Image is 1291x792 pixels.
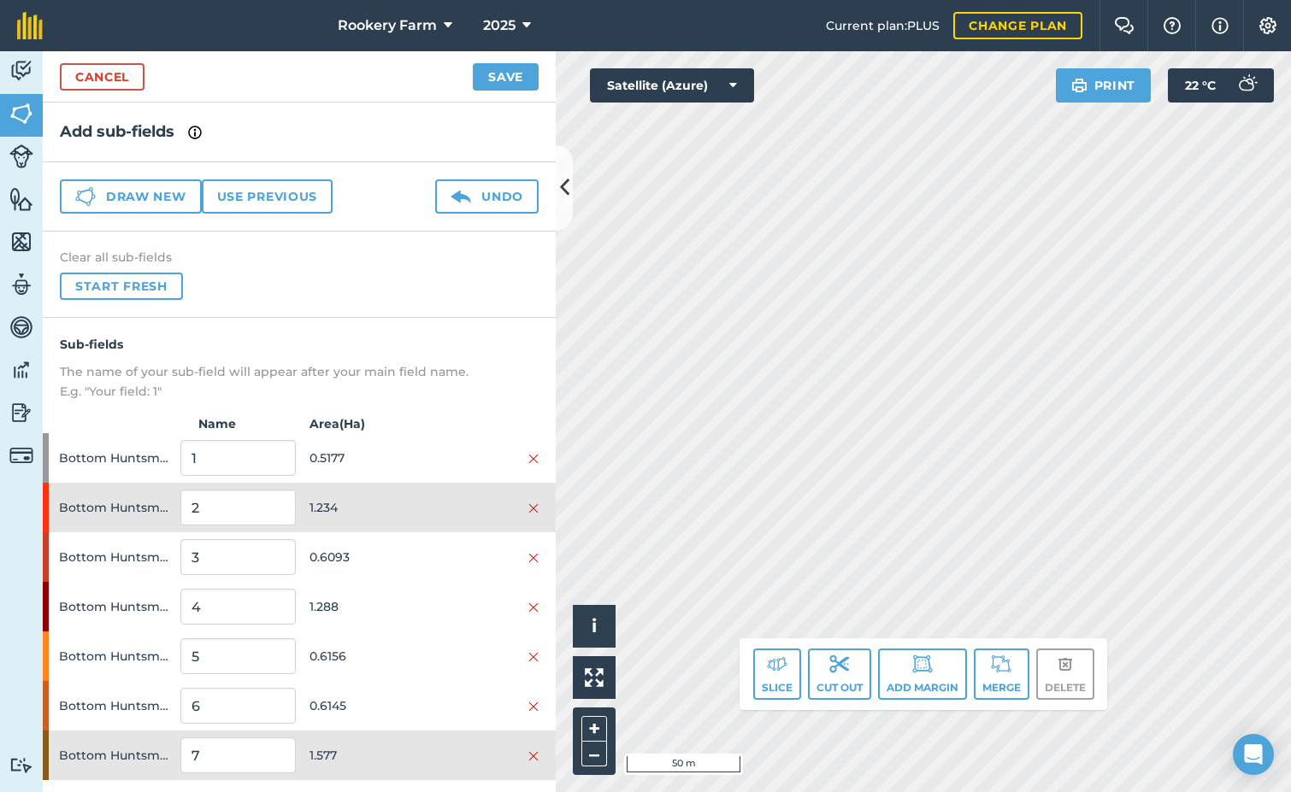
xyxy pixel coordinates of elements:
h4: Clear all sub-fields [60,249,539,266]
img: svg+xml;base64,PHN2ZyB4bWxucz0iaHR0cDovL3d3dy53My5vcmcvMjAwMC9zdmciIHdpZHRoPSIxNyIgaGVpZ2h0PSIxNy... [1211,15,1229,36]
span: 1.288 [309,590,424,623]
div: Bottom Huntsmead0.5177 [43,433,556,483]
img: Four arrows, one pointing top left, one top right, one bottom right and the last bottom left [585,668,604,687]
button: Print [1056,68,1152,103]
span: 0.5177 [309,442,424,474]
img: svg+xml;base64,PHN2ZyB4bWxucz0iaHR0cDovL3d3dy53My5vcmcvMjAwMC9zdmciIHdpZHRoPSIyMiIgaGVpZ2h0PSIzMC... [528,601,539,614]
span: Current plan : PLUS [826,16,940,35]
div: Open Intercom Messenger [1233,734,1274,775]
span: 1.577 [309,739,424,771]
img: svg+xml;base64,PD94bWwgdmVyc2lvbj0iMS4wIiBlbmNvZGluZz0idXRmLTgiPz4KPCEtLSBHZW5lcmF0b3I6IEFkb2JlIE... [767,654,787,674]
div: Bottom Huntsmead1.288 [43,582,556,631]
span: 0.6145 [309,689,424,722]
span: Bottom Huntsmead [59,541,174,573]
strong: Area ( Ha ) [299,414,556,433]
span: Bottom Huntsmead [59,491,174,524]
img: A question mark icon [1162,17,1182,34]
img: A cog icon [1258,17,1278,34]
span: Bottom Huntsmead [59,739,174,771]
div: Bottom Huntsmead0.6093 [43,532,556,582]
a: Change plan [953,12,1082,39]
img: svg+xml;base64,PHN2ZyB4bWxucz0iaHR0cDovL3d3dy53My5vcmcvMjAwMC9zdmciIHdpZHRoPSIxNyIgaGVpZ2h0PSIxNy... [188,122,202,143]
img: svg+xml;base64,PD94bWwgdmVyc2lvbj0iMS4wIiBlbmNvZGluZz0idXRmLTgiPz4KPCEtLSBHZW5lcmF0b3I6IEFkb2JlIE... [9,757,33,773]
img: svg+xml;base64,PHN2ZyB4bWxucz0iaHR0cDovL3d3dy53My5vcmcvMjAwMC9zdmciIHdpZHRoPSIxOCIgaGVpZ2h0PSIyNC... [1058,654,1073,674]
span: Bottom Huntsmead [59,442,174,474]
button: Use previous [202,179,333,214]
button: + [581,716,607,742]
span: 0.6093 [309,541,424,573]
button: Merge [974,648,1029,700]
p: The name of your sub-field will appear after your main field name. [60,362,539,381]
img: svg+xml;base64,PD94bWwgdmVyc2lvbj0iMS4wIiBlbmNvZGluZz0idXRmLTgiPz4KPCEtLSBHZW5lcmF0b3I6IEFkb2JlIE... [829,654,850,674]
img: svg+xml;base64,PD94bWwgdmVyc2lvbj0iMS4wIiBlbmNvZGluZz0idXRmLTgiPz4KPCEtLSBHZW5lcmF0b3I6IEFkb2JlIE... [9,357,33,383]
img: svg+xml;base64,PD94bWwgdmVyc2lvbj0iMS4wIiBlbmNvZGluZz0idXRmLTgiPz4KPCEtLSBHZW5lcmF0b3I6IEFkb2JlIE... [9,443,33,467]
button: Draw new [60,179,202,214]
span: Bottom Huntsmead [59,590,174,623]
img: svg+xml;base64,PD94bWwgdmVyc2lvbj0iMS4wIiBlbmNvZGluZz0idXRmLTgiPz4KPCEtLSBHZW5lcmF0b3I6IEFkb2JlIE... [451,186,471,207]
button: Undo [435,179,539,214]
p: E.g. "Your field: 1" [60,382,539,401]
img: svg+xml;base64,PD94bWwgdmVyc2lvbj0iMS4wIiBlbmNvZGluZz0idXRmLTgiPz4KPCEtLSBHZW5lcmF0b3I6IEFkb2JlIE... [9,400,33,425]
div: Bottom Huntsmead1.577 [43,730,556,780]
span: 22 ° C [1185,68,1216,103]
img: svg+xml;base64,PHN2ZyB4bWxucz0iaHR0cDovL3d3dy53My5vcmcvMjAwMC9zdmciIHdpZHRoPSIxOSIgaGVpZ2h0PSIyNC... [1071,75,1088,96]
img: svg+xml;base64,PD94bWwgdmVyc2lvbj0iMS4wIiBlbmNvZGluZz0idXRmLTgiPz4KPCEtLSBHZW5lcmF0b3I6IEFkb2JlIE... [9,314,33,340]
div: Bottom Huntsmead0.6156 [43,631,556,681]
button: Add margin [878,648,967,700]
div: Bottom Huntsmead0.6145 [43,681,556,730]
img: svg+xml;base64,PHN2ZyB4bWxucz0iaHR0cDovL3d3dy53My5vcmcvMjAwMC9zdmciIHdpZHRoPSI1NiIgaGVpZ2h0PSI2MC... [9,186,33,212]
img: svg+xml;base64,PHN2ZyB4bWxucz0iaHR0cDovL3d3dy53My5vcmcvMjAwMC9zdmciIHdpZHRoPSIyMiIgaGVpZ2h0PSIzMC... [528,502,539,515]
button: Save [473,63,539,91]
img: svg+xml;base64,PD94bWwgdmVyc2lvbj0iMS4wIiBlbmNvZGluZz0idXRmLTgiPz4KPCEtLSBHZW5lcmF0b3I6IEFkb2JlIE... [912,654,933,674]
img: svg+xml;base64,PHN2ZyB4bWxucz0iaHR0cDovL3d3dy53My5vcmcvMjAwMC9zdmciIHdpZHRoPSIyMiIgaGVpZ2h0PSIzMC... [528,650,539,664]
img: svg+xml;base64,PHN2ZyB4bWxucz0iaHR0cDovL3d3dy53My5vcmcvMjAwMC9zdmciIHdpZHRoPSIyMiIgaGVpZ2h0PSIzMC... [528,700,539,713]
img: svg+xml;base64,PHN2ZyB4bWxucz0iaHR0cDovL3d3dy53My5vcmcvMjAwMC9zdmciIHdpZHRoPSIyMiIgaGVpZ2h0PSIzMC... [528,749,539,763]
span: i [592,615,597,637]
span: 2025 [483,15,516,36]
img: svg+xml;base64,PHN2ZyB4bWxucz0iaHR0cDovL3d3dy53My5vcmcvMjAwMC9zdmciIHdpZHRoPSIyMiIgaGVpZ2h0PSIzMC... [528,452,539,466]
h2: Add sub-fields [60,120,539,144]
button: – [581,742,607,766]
button: Delete [1036,648,1094,700]
span: Bottom Huntsmead [59,689,174,722]
img: svg+xml;base64,PHN2ZyB4bWxucz0iaHR0cDovL3d3dy53My5vcmcvMjAwMC9zdmciIHdpZHRoPSI1NiIgaGVpZ2h0PSI2MC... [9,229,33,255]
span: 0.6156 [309,640,424,672]
img: svg+xml;base64,PHN2ZyB4bWxucz0iaHR0cDovL3d3dy53My5vcmcvMjAwMC9zdmciIHdpZHRoPSI1NiIgaGVpZ2h0PSI2MC... [9,101,33,126]
img: Two speech bubbles overlapping with the left bubble in the forefront [1114,17,1135,34]
img: svg+xml;base64,PD94bWwgdmVyc2lvbj0iMS4wIiBlbmNvZGluZz0idXRmLTgiPz4KPCEtLSBHZW5lcmF0b3I6IEFkb2JlIE... [9,272,33,297]
img: fieldmargin Logo [17,12,43,39]
img: svg+xml;base64,PHN2ZyB4bWxucz0iaHR0cDovL3d3dy53My5vcmcvMjAwMC9zdmciIHdpZHRoPSIyMiIgaGVpZ2h0PSIzMC... [528,551,539,565]
span: Rookery Farm [338,15,437,36]
a: Cancel [60,63,144,91]
span: 1.234 [309,491,424,524]
img: svg+xml;base64,PD94bWwgdmVyc2lvbj0iMS4wIiBlbmNvZGluZz0idXRmLTgiPz4KPCEtLSBHZW5lcmF0b3I6IEFkb2JlIE... [991,654,1011,674]
img: svg+xml;base64,PD94bWwgdmVyc2lvbj0iMS4wIiBlbmNvZGluZz0idXRmLTgiPz4KPCEtLSBHZW5lcmF0b3I6IEFkb2JlIE... [9,58,33,84]
img: svg+xml;base64,PD94bWwgdmVyc2lvbj0iMS4wIiBlbmNvZGluZz0idXRmLTgiPz4KPCEtLSBHZW5lcmF0b3I6IEFkb2JlIE... [1229,68,1264,103]
strong: Name [171,414,299,433]
button: Slice [753,648,801,700]
img: svg+xml;base64,PD94bWwgdmVyc2lvbj0iMS4wIiBlbmNvZGluZz0idXRmLTgiPz4KPCEtLSBHZW5lcmF0b3I6IEFkb2JlIE... [9,144,33,168]
button: i [573,605,616,648]
h4: Sub-fields [60,335,539,354]
span: Bottom Huntsmead [59,640,174,672]
button: Cut out [808,648,871,700]
button: Satellite (Azure) [590,68,754,103]
button: 22 °C [1168,68,1274,103]
button: Start fresh [60,273,183,300]
div: Bottom Huntsmead1.234 [43,483,556,532]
